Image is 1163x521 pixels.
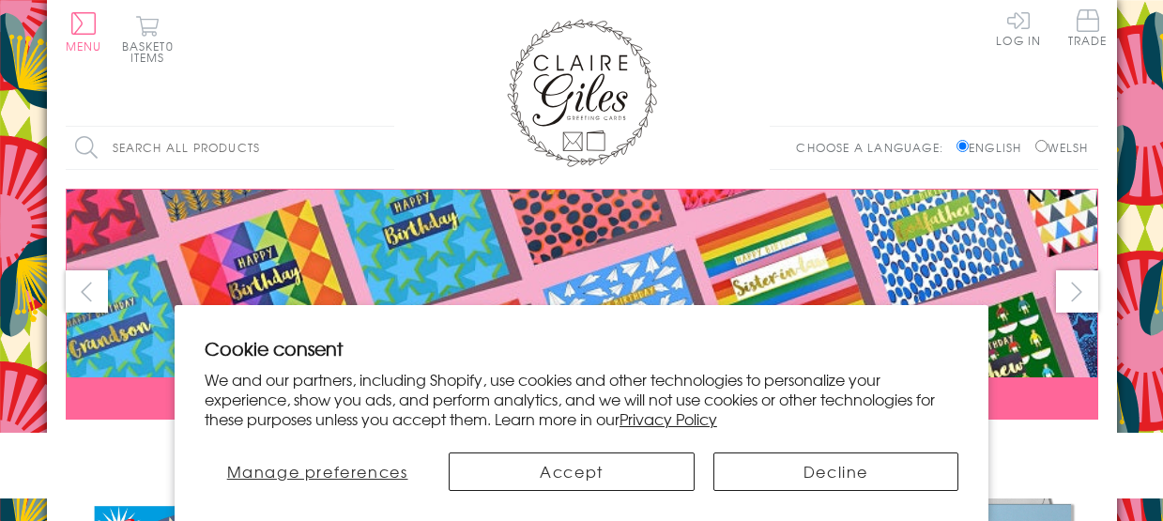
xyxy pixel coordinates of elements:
input: Search all products [66,127,394,169]
button: Menu [66,12,102,52]
button: Basket0 items [122,15,174,63]
label: English [956,139,1031,156]
span: Manage preferences [227,460,408,483]
button: prev [66,270,108,313]
button: next [1056,270,1098,313]
label: Welsh [1035,139,1089,156]
p: Choose a language: [796,139,953,156]
input: English [956,140,969,152]
input: Welsh [1035,140,1048,152]
button: Accept [449,452,694,491]
h2: Cookie consent [205,335,958,361]
p: We and our partners, including Shopify, use cookies and other technologies to personalize your ex... [205,370,958,428]
span: 0 items [130,38,174,66]
button: Manage preferences [205,452,431,491]
button: Decline [713,452,958,491]
span: Menu [66,38,102,54]
input: Search [375,127,394,169]
span: Trade [1068,9,1108,46]
a: Trade [1068,9,1108,50]
a: Privacy Policy [620,407,717,430]
img: Claire Giles Greetings Cards [507,19,657,167]
a: Log In [996,9,1041,46]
